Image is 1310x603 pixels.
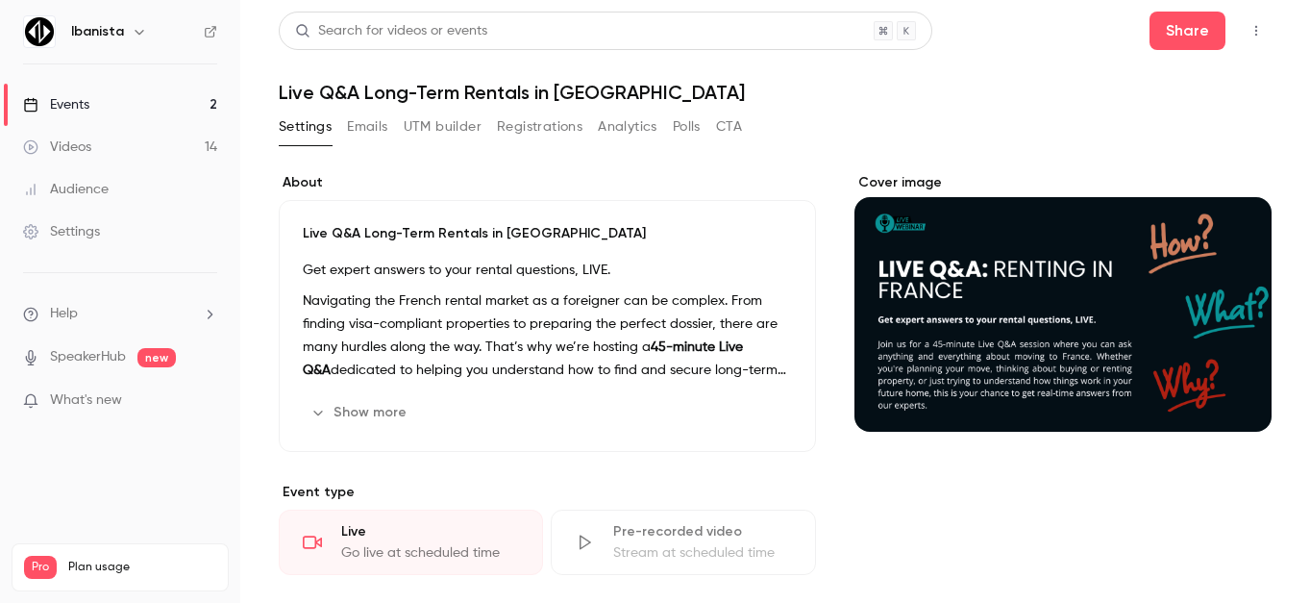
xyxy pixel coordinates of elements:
p: Live Q&A Long-Term Rentals in [GEOGRAPHIC_DATA] [303,224,792,243]
p: Navigating the French rental market as a foreigner can be complex. From finding visa-compliant pr... [303,289,792,382]
div: Events [23,95,89,114]
label: Cover image [854,173,1272,192]
button: UTM builder [404,112,482,142]
div: Settings [23,222,100,241]
li: help-dropdown-opener [23,304,217,324]
img: Ibanista [24,16,55,47]
iframe: Noticeable Trigger [194,392,217,410]
span: Pro [24,556,57,579]
button: Analytics [598,112,657,142]
span: Help [50,304,78,324]
section: Cover image [854,173,1272,432]
p: Get expert answers to your rental questions, LIVE. [303,259,792,282]
button: Show more [303,397,418,428]
h1: Live Q&A Long-Term Rentals in [GEOGRAPHIC_DATA] [279,81,1272,104]
button: Registrations [497,112,582,142]
button: Share [1149,12,1225,50]
div: Stream at scheduled time [613,543,791,563]
div: Live [341,522,519,541]
div: Pre-recorded video [613,522,791,541]
button: CTA [716,112,742,142]
div: Go live at scheduled time [341,543,519,563]
button: Settings [279,112,332,142]
button: Emails [347,112,387,142]
a: SpeakerHub [50,347,126,367]
div: Videos [23,138,91,157]
div: Audience [23,180,109,199]
button: Polls [673,112,701,142]
div: Pre-recorded videoStream at scheduled time [551,510,815,575]
h6: Ibanista [71,22,124,41]
span: new [137,348,176,367]
p: Event type [279,483,816,502]
span: Plan usage [68,560,216,575]
div: Search for videos or events [295,21,487,41]
div: LiveGo live at scheduled time [279,510,543,575]
label: About [279,173,816,192]
span: What's new [50,390,122,411]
